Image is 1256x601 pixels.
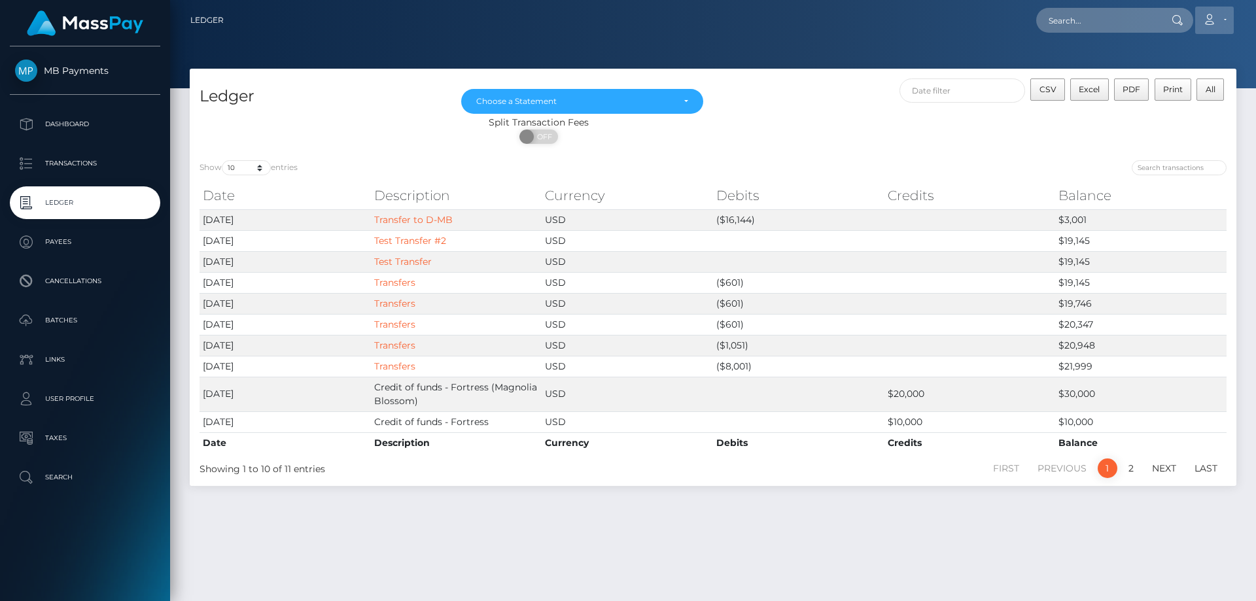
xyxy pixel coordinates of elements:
[10,304,160,337] a: Batches
[542,230,713,251] td: USD
[200,209,371,230] td: [DATE]
[1055,335,1227,356] td: $20,948
[374,339,415,351] a: Transfers
[10,226,160,258] a: Payees
[1132,160,1227,175] input: Search transactions
[1039,84,1056,94] span: CSV
[27,10,143,36] img: MassPay Logo
[884,411,1056,432] td: $10,000
[1163,84,1183,94] span: Print
[1098,458,1117,478] a: 1
[713,432,884,453] th: Debits
[713,356,884,377] td: ($8,001)
[190,7,224,34] a: Ledger
[542,411,713,432] td: USD
[542,356,713,377] td: USD
[10,265,160,298] a: Cancellations
[884,432,1056,453] th: Credits
[1121,458,1141,478] a: 2
[15,428,155,448] p: Taxes
[1196,78,1224,101] button: All
[1055,251,1227,272] td: $19,145
[371,182,542,209] th: Description
[713,209,884,230] td: ($16,144)
[200,272,371,293] td: [DATE]
[10,186,160,219] a: Ledger
[1030,78,1065,101] button: CSV
[1187,458,1225,478] a: Last
[1123,84,1140,94] span: PDF
[200,85,442,108] h4: Ledger
[884,377,1056,411] td: $20,000
[542,272,713,293] td: USD
[542,335,713,356] td: USD
[713,335,884,356] td: ($1,051)
[200,160,298,175] label: Show entries
[374,360,415,372] a: Transfers
[15,193,155,213] p: Ledger
[15,114,155,134] p: Dashboard
[527,129,559,144] span: OFF
[542,182,713,209] th: Currency
[542,432,713,453] th: Currency
[10,65,160,77] span: MB Payments
[15,311,155,330] p: Batches
[10,108,160,141] a: Dashboard
[374,318,415,330] a: Transfers
[200,411,371,432] td: [DATE]
[1036,8,1159,33] input: Search...
[1079,84,1100,94] span: Excel
[461,89,703,114] button: Choose a Statement
[542,251,713,272] td: USD
[1114,78,1149,101] button: PDF
[713,272,884,293] td: ($601)
[542,209,713,230] td: USD
[374,298,415,309] a: Transfers
[713,293,884,314] td: ($601)
[200,356,371,377] td: [DATE]
[190,116,888,129] div: Split Transaction Fees
[884,182,1056,209] th: Credits
[200,457,616,476] div: Showing 1 to 10 of 11 entries
[542,377,713,411] td: USD
[15,60,37,82] img: MB Payments
[10,422,160,455] a: Taxes
[713,314,884,335] td: ($601)
[374,214,453,226] a: Transfer to D-MB
[200,230,371,251] td: [DATE]
[371,377,542,411] td: Credit of funds - Fortress (Magnolia Blossom)
[542,293,713,314] td: USD
[1055,230,1227,251] td: $19,145
[1055,272,1227,293] td: $19,145
[1055,356,1227,377] td: $21,999
[200,432,371,453] th: Date
[1055,377,1227,411] td: $30,000
[15,232,155,252] p: Payees
[1155,78,1192,101] button: Print
[371,432,542,453] th: Description
[10,147,160,180] a: Transactions
[1145,458,1183,478] a: Next
[200,293,371,314] td: [DATE]
[200,182,371,209] th: Date
[374,256,432,267] a: Test Transfer
[15,350,155,369] p: Links
[200,377,371,411] td: [DATE]
[10,461,160,494] a: Search
[1206,84,1215,94] span: All
[476,96,673,107] div: Choose a Statement
[10,343,160,376] a: Links
[15,271,155,291] p: Cancellations
[899,78,1026,103] input: Date filter
[15,468,155,487] p: Search
[1055,182,1227,209] th: Balance
[222,160,271,175] select: Showentries
[1055,432,1227,453] th: Balance
[200,251,371,272] td: [DATE]
[1055,293,1227,314] td: $19,746
[10,383,160,415] a: User Profile
[374,235,446,247] a: Test Transfer #2
[1055,209,1227,230] td: $3,001
[200,335,371,356] td: [DATE]
[542,314,713,335] td: USD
